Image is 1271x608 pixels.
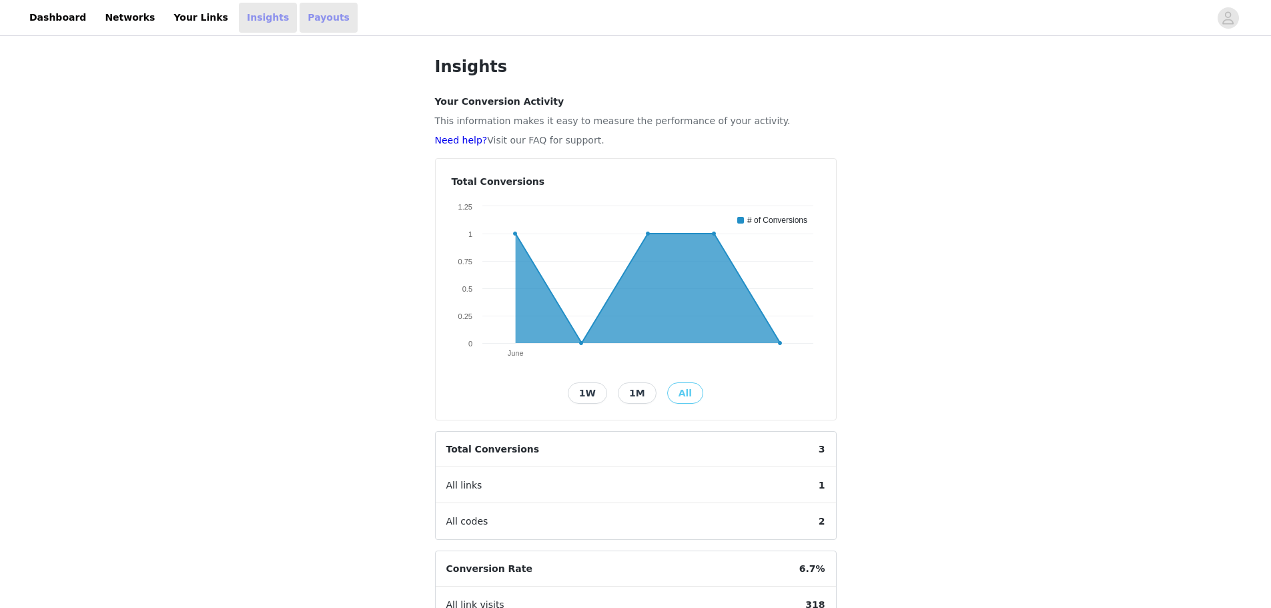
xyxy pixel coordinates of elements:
[462,285,472,293] text: 0.5
[300,3,358,33] a: Payouts
[507,349,523,357] text: June
[458,203,472,211] text: 1.25
[435,95,837,109] h4: Your Conversion Activity
[436,432,550,467] span: Total Conversions
[435,55,837,79] h1: Insights
[468,340,472,348] text: 0
[436,504,499,539] span: All codes
[97,3,163,33] a: Networks
[618,382,657,404] button: 1M
[808,468,836,503] span: 1
[435,114,837,128] p: This information makes it easy to measure the performance of your activity.
[808,504,836,539] span: 2
[458,258,472,266] text: 0.75
[1222,7,1234,29] div: avatar
[747,216,807,225] text: # of Conversions
[468,230,472,238] text: 1
[165,3,236,33] a: Your Links
[435,133,837,147] p: Visit our FAQ for support.
[436,551,543,587] span: Conversion Rate
[435,135,488,145] a: Need help?
[458,312,472,320] text: 0.25
[808,432,836,467] span: 3
[452,175,820,189] h4: Total Conversions
[667,382,703,404] button: All
[21,3,94,33] a: Dashboard
[436,468,493,503] span: All links
[789,551,836,587] span: 6.7%
[568,382,607,404] button: 1W
[239,3,297,33] a: Insights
